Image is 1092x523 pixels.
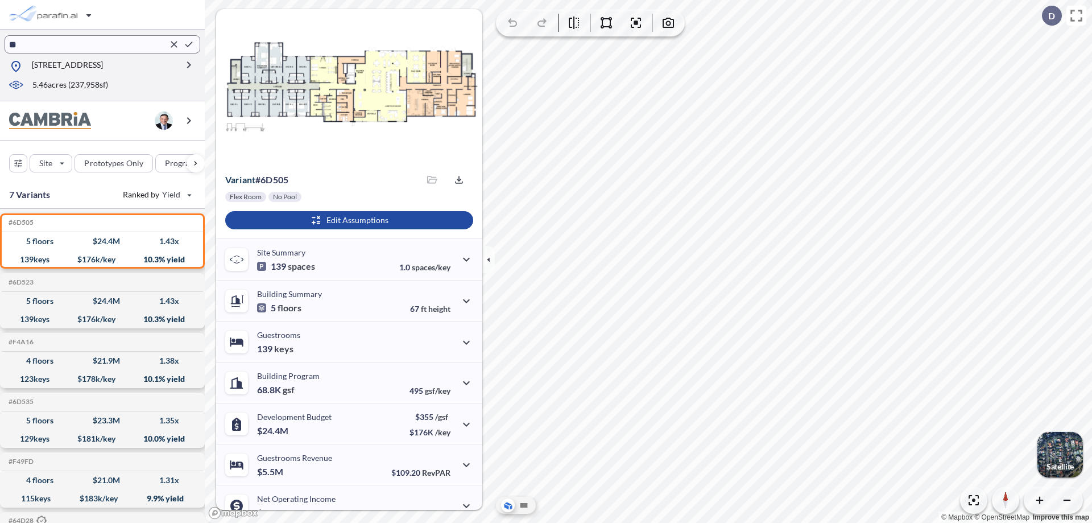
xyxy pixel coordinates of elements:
p: Development Budget [257,412,332,422]
button: Prototypes Only [75,154,153,172]
button: Ranked by Yield [114,186,199,204]
img: user logo [155,112,173,130]
button: Edit Assumptions [225,211,473,229]
span: Yield [162,189,181,200]
a: Mapbox homepage [208,506,258,520]
p: 139 [257,261,315,272]
img: BrandImage [9,112,91,130]
p: Guestrooms [257,330,300,340]
p: $355 [409,412,450,422]
p: 7 Variants [9,188,51,201]
p: 139 [257,343,293,355]
a: Improve this map [1033,513,1089,521]
p: Flex Room [230,192,262,201]
span: gsf [283,384,295,396]
span: gsf/key [425,386,450,396]
p: 1.0 [399,262,450,272]
p: $109.20 [391,468,450,477]
p: Satellite [1046,462,1074,471]
p: Building Summary [257,289,322,299]
button: Site Plan [517,499,531,512]
p: No Pool [273,192,297,201]
button: Switcher ImageSatellite [1037,432,1083,477]
p: Program [165,158,197,169]
a: OpenStreetMap [974,513,1029,521]
button: Program [155,154,217,172]
h5: Click to copy the code [6,219,34,227]
p: 495 [409,386,450,396]
img: Switcher Image [1037,432,1083,477]
span: margin [425,509,450,518]
a: Mapbox [941,513,973,521]
span: Variant [225,174,255,185]
h5: Click to copy the code [6,278,34,286]
p: Edit Assumptions [326,215,388,226]
p: Building Program [257,371,320,381]
p: Site [39,158,52,169]
p: $24.4M [257,425,290,436]
p: D [1048,11,1055,21]
p: $2.5M [257,507,285,518]
button: Aerial View [501,499,515,512]
p: [STREET_ADDRESS] [32,59,103,73]
span: spaces/key [412,262,450,272]
p: 5.46 acres ( 237,958 sf) [32,79,108,92]
p: Site Summary [257,248,305,257]
span: height [428,304,450,314]
span: /key [435,427,450,437]
p: 5 [257,302,301,314]
h5: Click to copy the code [6,458,34,466]
span: floors [278,302,301,314]
p: Net Operating Income [257,494,336,504]
p: $5.5M [257,466,285,477]
h5: Click to copy the code [6,398,34,406]
span: /gsf [435,412,448,422]
p: Guestrooms Revenue [257,453,332,463]
span: RevPAR [422,468,450,477]
span: keys [274,343,293,355]
p: 45.0% [402,509,450,518]
p: # 6d505 [225,174,288,186]
p: $176K [409,427,450,437]
p: 67 [410,304,450,314]
p: 68.8K [257,384,295,396]
p: Prototypes Only [84,158,143,169]
h5: Click to copy the code [6,338,34,346]
span: ft [421,304,427,314]
span: spaces [288,261,315,272]
button: Site [30,154,72,172]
